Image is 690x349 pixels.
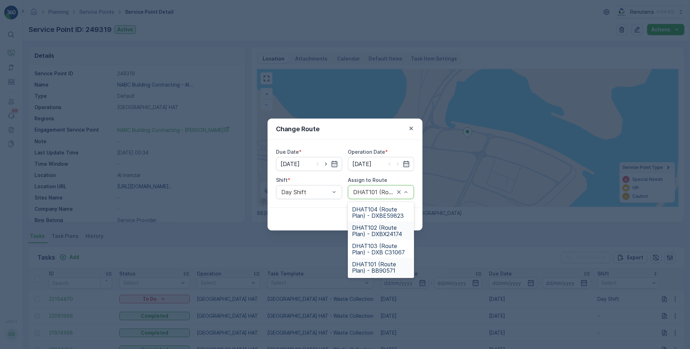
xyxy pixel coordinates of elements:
label: Due Date [276,149,299,155]
label: Operation Date [348,149,385,155]
label: Assign to Route [348,177,387,183]
label: Shift [276,177,288,183]
span: DHAT104 (Route Plan) - DXBE59823 [352,206,410,219]
span: DHAT103 (Route Plan) - DXB C31067 [352,243,410,255]
span: DHAT101 (Route Plan) - BB90571 [352,261,410,274]
p: Change Route [276,124,320,134]
span: DHAT102 (Route Plan) - DXBX24174 [352,224,410,237]
input: dd/mm/yyyy [348,157,414,171]
input: dd/mm/yyyy [276,157,342,171]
